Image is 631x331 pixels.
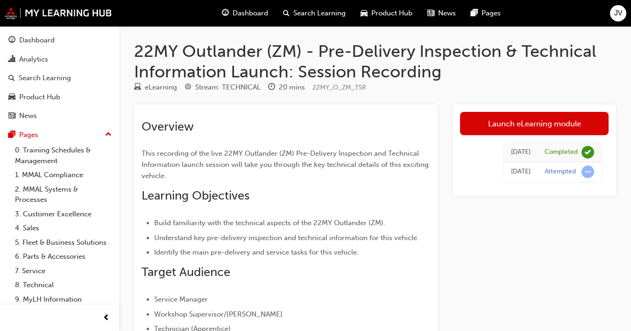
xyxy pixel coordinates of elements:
span: Pages [482,8,501,19]
a: 3. Customer Excellence [11,207,115,221]
span: car-icon [361,7,368,19]
span: search-icon [8,74,15,83]
span: search-icon [283,7,290,19]
span: learningResourceType_ELEARNING-icon [134,83,141,92]
span: up-icon [105,129,112,141]
div: Analytics [19,54,48,65]
span: Learning Objectives [142,188,249,203]
a: 4. Sales [11,221,115,235]
span: target-icon [184,83,191,92]
div: Completed [545,148,578,157]
span: learningRecordVerb_ATTEMPT-icon [581,165,594,178]
span: car-icon [8,93,15,102]
div: Pages [19,130,38,140]
a: 9. MyLH Information [11,292,115,307]
a: Search Learning [4,69,115,87]
div: Thu Jan 18 2024 21:02:09 GMT+1100 (Australian Eastern Daylight Time) [511,147,531,158]
span: Identify the main pre-delivery and service tasks for this vehicle. [154,248,359,256]
span: This recording of the live 22MY Outlander (ZM) Pre-Delivery Inspection and Technical Information ... [142,149,431,180]
a: Launch eLearning module [460,112,609,135]
a: 0. Training Schedules & Management [11,143,115,168]
div: 20 mins [279,82,305,93]
span: clock-icon [268,83,275,92]
span: news-icon [8,112,15,120]
a: Product Hub [4,89,115,106]
img: mmal [5,7,112,19]
div: eLearning [145,82,177,93]
span: Build familiarity with the technical aspects of the 22MY Outlander (ZM). [154,219,385,227]
span: pages-icon [471,7,478,19]
span: chart-icon [8,55,15,64]
a: guage-iconDashboard [214,4,276,23]
h1: 22MY Outlander (ZM) - Pre-Delivery Inspection & Technical Information Launch: Session Recording [134,41,616,82]
button: DashboardAnalyticsSearch LearningProduct HubNews [4,30,115,126]
a: 1. MMAL Compliance [11,168,115,182]
div: Search Learning [19,73,71,83]
a: search-iconSearch Learning [276,4,353,23]
a: Analytics [4,51,115,68]
div: Stream [184,82,261,93]
span: Target Audience [142,265,230,279]
div: Product Hub [19,92,60,103]
span: prev-icon [103,312,110,324]
span: guage-icon [222,7,229,19]
span: pages-icon [8,131,15,139]
button: Pages [4,126,115,144]
span: Service Manager [154,295,208,303]
a: car-iconProduct Hub [353,4,420,23]
span: news-icon [427,7,434,19]
a: 5. Fleet & Business Solutions [11,235,115,250]
span: Dashboard [233,8,268,19]
div: Attempted [545,167,576,176]
div: Dashboard [19,35,55,46]
a: 7. Service [11,264,115,278]
a: pages-iconPages [463,4,508,23]
a: 8. Technical [11,278,115,292]
span: guage-icon [8,36,15,45]
a: News [4,107,115,124]
span: Search Learning [293,8,346,19]
span: JV [614,8,622,19]
span: Product Hub [371,8,412,19]
div: Type [134,82,177,93]
a: 6. Parts & Accessories [11,249,115,264]
div: News [19,110,37,121]
span: Learning resource code [312,83,366,91]
span: News [438,8,456,19]
a: news-iconNews [420,4,463,23]
a: 2. MMAL Systems & Processes [11,182,115,207]
div: Duration [268,82,305,93]
span: Understand key pre-delivery inspection and technical information for this vehicle. [154,234,419,242]
button: JV [610,5,626,21]
span: Workshop Supervisor/[PERSON_NAME] [154,310,283,318]
div: Stream: TECHNICAL [195,82,261,93]
span: learningRecordVerb_COMPLETE-icon [581,146,594,159]
div: Wed Jan 17 2024 21:58:02 GMT+1100 (Australian Eastern Daylight Time) [511,166,531,177]
span: Overview [142,119,194,134]
a: Dashboard [4,32,115,49]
